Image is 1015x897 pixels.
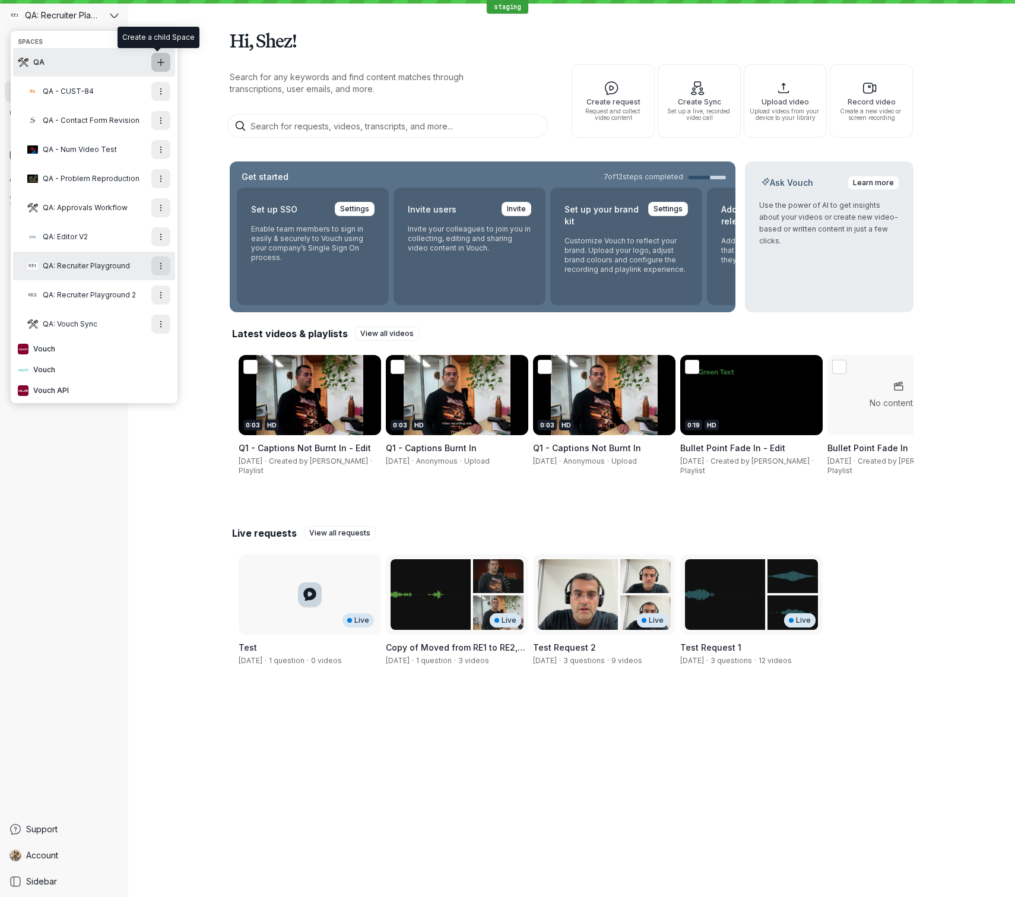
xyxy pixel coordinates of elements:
a: View all videos [355,327,419,341]
a: Playlists [5,145,123,166]
h2: Live requests [232,527,297,540]
span: Created by REAdmin [533,656,557,665]
span: Test Request 2 [533,642,596,652]
button: QA: Vouch Sync avatarQA: Vouch SyncMore actions [13,310,175,338]
span: QA: Editor V2 [43,232,88,242]
span: QA - CUST-84 [43,87,94,96]
img: QA - Num Video Test avatar [27,144,38,155]
div: QA: Recruiter Playground [5,5,107,26]
h2: Latest videos & playlists [232,327,348,340]
span: Playlist [827,466,852,475]
span: QA: Recruiter Playground [43,261,130,271]
span: · [458,457,464,466]
button: QA: Approvals Workflow avatarQA: Approvals WorkflowMore actions [13,194,175,222]
span: Create request [577,98,649,106]
button: Upload videoUpload videos from your device to your library [744,64,827,138]
span: Bullet Point Fade In [827,443,908,453]
span: QA: Recruiter Playground 2 [43,290,136,300]
p: Enable team members to sign in easily & securely to Vouch using your company’s Single Sign On pro... [251,224,375,262]
span: Settings [654,203,683,215]
span: Invite [507,203,526,215]
span: 12 videos [759,656,792,665]
button: QA avatarQAAdd new Space [13,48,175,77]
span: 0 videos [311,656,342,665]
span: [DATE] [680,457,704,465]
div: 0:03 [538,420,557,430]
span: Created by [PERSON_NAME] [269,457,368,465]
a: Requests [5,102,123,123]
span: Anonymous [563,457,605,465]
a: Support [5,819,123,840]
span: · [557,457,563,466]
span: · [605,457,611,466]
span: QA: Recruiter Playground [25,9,101,21]
a: Home [5,81,123,102]
img: Vouch API avatar [18,385,28,396]
div: HD [705,420,719,430]
img: QA: Recruiter Playground avatar [27,261,38,271]
button: More actions [151,315,170,334]
span: View all videos [360,328,414,340]
p: Customize Vouch to reflect your brand. Upload your logo, adjust brand colours and configure the r... [564,236,688,274]
div: Create a child Space [122,31,195,43]
button: Vouch avatarVouch [13,339,175,359]
span: QA - Contact Form Revision [43,116,139,125]
button: QA: Recruiter Playground 2 avatarQA: Recruiter Playground 2More actions [13,281,175,309]
span: [DATE] [239,457,262,465]
h3: Spaces [13,33,175,47]
span: · [704,457,710,466]
span: Support [26,823,58,835]
span: 3 questions [710,656,752,665]
span: Create a new video or screen recording [835,108,908,121]
span: · [605,656,611,665]
div: HD [265,420,279,430]
span: Sidebar [26,876,57,888]
a: Search [5,59,123,81]
span: Learn more [853,177,894,189]
button: More actions [151,198,170,217]
span: Create Sync [663,98,735,106]
span: Playlist [680,466,705,475]
a: View all requests [304,526,376,540]
button: Add new Space [151,53,170,72]
button: Vouch avatarVouch [13,360,175,380]
a: Library [5,123,123,145]
span: · [410,656,416,665]
h2: Set up your brand kit [564,202,641,229]
span: Test Request 1 [680,642,741,652]
span: 9 videos [611,656,642,665]
a: Analytics [5,188,123,209]
span: Q1 - Captions Not Burnt In - Edit [239,443,371,453]
span: Vouch [33,344,55,354]
button: More actions [151,256,170,275]
img: QA - CUST-84 avatar [27,86,38,97]
img: QA avatar [18,57,28,68]
span: Created by Shez Katrak [239,656,262,665]
span: Set up a live, recorded video call [663,108,735,121]
div: HD [559,420,573,430]
span: Test [239,642,257,652]
span: [DATE] [827,457,851,465]
button: QA - Num Video Test avatarQA - Num Video TestMore actions [13,135,175,164]
span: Upload [464,457,490,465]
span: Vouch [33,365,55,375]
div: 0:03 [243,420,262,430]
span: · [452,656,458,665]
span: · [752,656,759,665]
button: More actions [151,227,170,246]
span: [DATE] [386,457,410,465]
h2: Invite users [408,202,456,217]
button: QA - CUST-84 avatarQA - CUST-84More actions [13,77,175,106]
span: QA [33,58,45,67]
span: Playlist [239,466,264,475]
span: · [304,656,311,665]
div: 0:19 [685,420,702,430]
span: QA: Vouch Sync [43,319,97,329]
span: · [557,656,563,665]
img: QA: Recruiter Playground 2 avatar [27,290,38,300]
h2: Get started [239,171,291,183]
span: Upload video [749,98,821,106]
img: QA: Recruiter Playground avatar [9,10,20,21]
h3: Copy of Moved from RE1 to RE2, then Copied back to RE1 [386,642,528,654]
button: Create SyncSet up a live, recorded video call [658,64,741,138]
